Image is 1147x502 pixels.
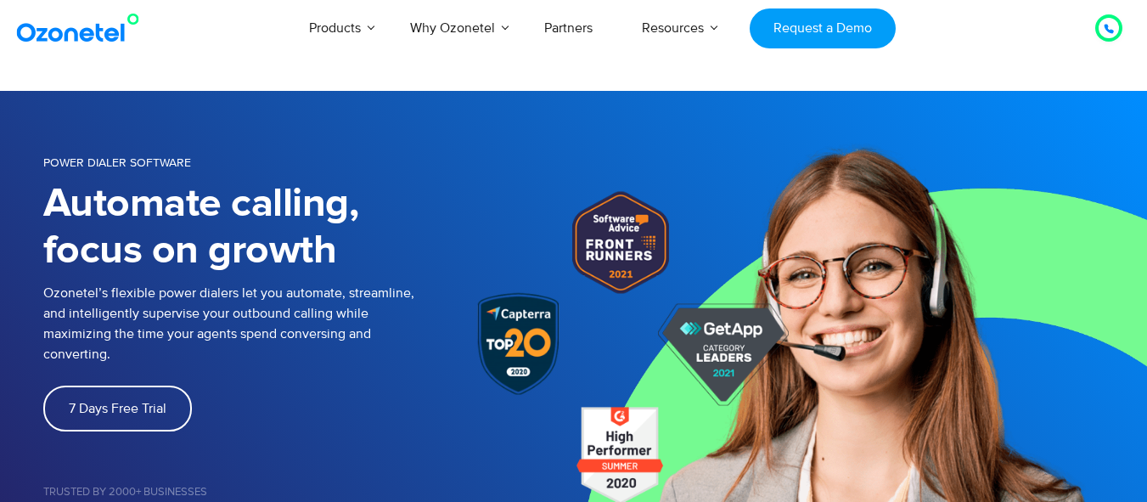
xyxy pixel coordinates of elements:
[750,8,895,48] a: Request a Demo
[43,155,191,170] span: POWER DIALER SOFTWARE
[43,283,425,364] p: Ozonetel’s flexible power dialers let you automate, streamline, and intelligently supervise your ...
[69,402,166,415] span: 7 Days Free Trial
[43,487,574,498] h5: Trusted by 2000+ Businesses
[43,181,415,274] h1: Automate calling, focus on growth
[43,386,192,431] a: 7 Days Free Trial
